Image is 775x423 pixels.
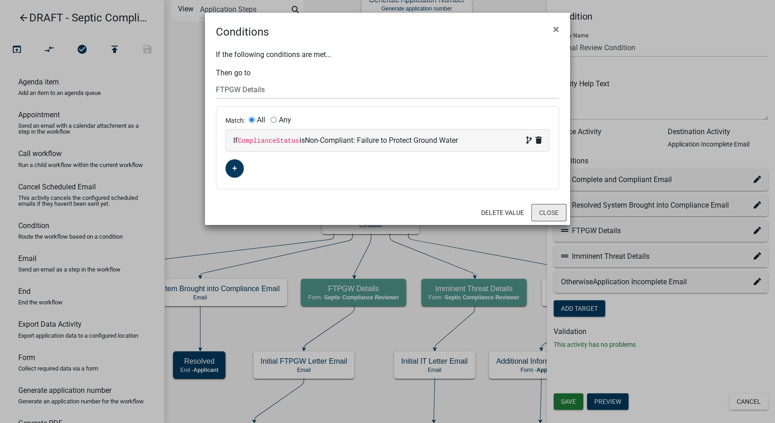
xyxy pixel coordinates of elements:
[216,49,559,60] p: If the following conditions are met...
[216,69,251,77] label: Then go to
[279,116,291,124] label: Any
[216,24,269,40] h4: Conditions
[304,136,457,145] span: Non-Compliant: Failure to Protect Ground Water
[238,137,299,145] code: ComplianceStatus
[553,23,559,36] span: ×
[474,204,531,221] button: Delete Value
[531,204,566,221] button: Close
[546,16,566,42] button: Close
[233,135,542,146] div: If is
[257,116,265,124] label: All
[225,117,249,124] span: Match:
